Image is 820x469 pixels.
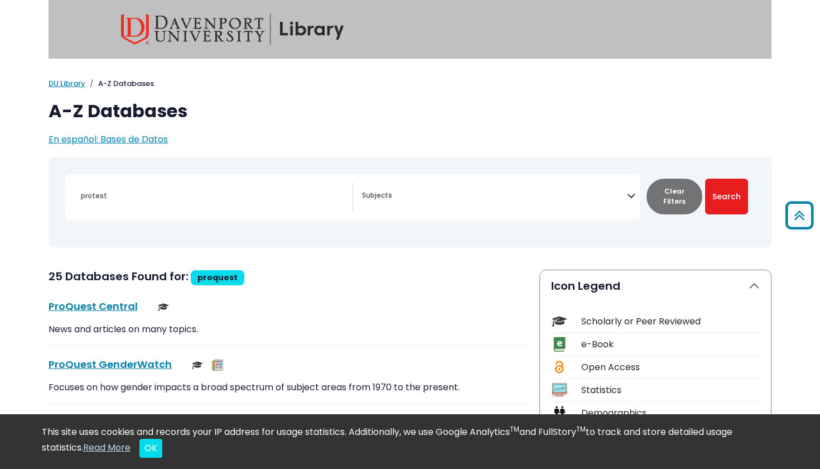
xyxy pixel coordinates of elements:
nav: breadcrumb [49,78,771,89]
span: 25 Databases Found for: [49,269,189,284]
button: Close [139,439,162,458]
a: ProQuest GenderWatch [49,357,172,371]
a: Back to Top [782,207,817,225]
img: Icon Statistics [552,382,567,398]
img: Icon e-Book [552,337,567,352]
textarea: Search [362,192,627,201]
button: Submit for Search Results [705,179,748,214]
nav: Search filters [49,157,771,247]
img: Davenport University Library [121,14,344,45]
button: Clear Filters [647,179,702,214]
img: Icon Scholarly or Peer Reviewed [552,314,567,329]
img: Icon Demographics [552,405,567,420]
li: A-Z Databases [85,78,154,89]
span: proquest [197,272,238,283]
a: En español: Bases de Datos [49,133,168,146]
sup: TM [510,424,519,434]
div: This site uses cookies and records your IP address for usage statistics. Additionally, we use Goo... [42,425,778,458]
a: DU Library [49,78,85,89]
p: News and articles on many topics. [49,323,526,336]
div: Statistics [581,384,760,397]
button: Icon Legend [540,270,771,301]
a: Read More [83,441,131,454]
div: Scholarly or Peer Reviewed [581,315,760,328]
input: Search database by title or keyword [74,188,352,204]
img: Scholarly or Peer Reviewed [158,301,169,313]
div: e-Book [581,338,760,351]
div: Open Access [581,361,760,374]
sup: TM [576,424,586,434]
p: Focuses on how gender impacts a broad spectrum of subject areas from 1970 to the present. [49,381,526,394]
a: ProQuest Central [49,299,138,313]
img: Icon Open Access [552,360,566,375]
h1: A-Z Databases [49,100,771,122]
div: Demographics [581,406,760,420]
img: Scholarly or Peer Reviewed [192,360,203,371]
img: Newspapers [212,360,223,371]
